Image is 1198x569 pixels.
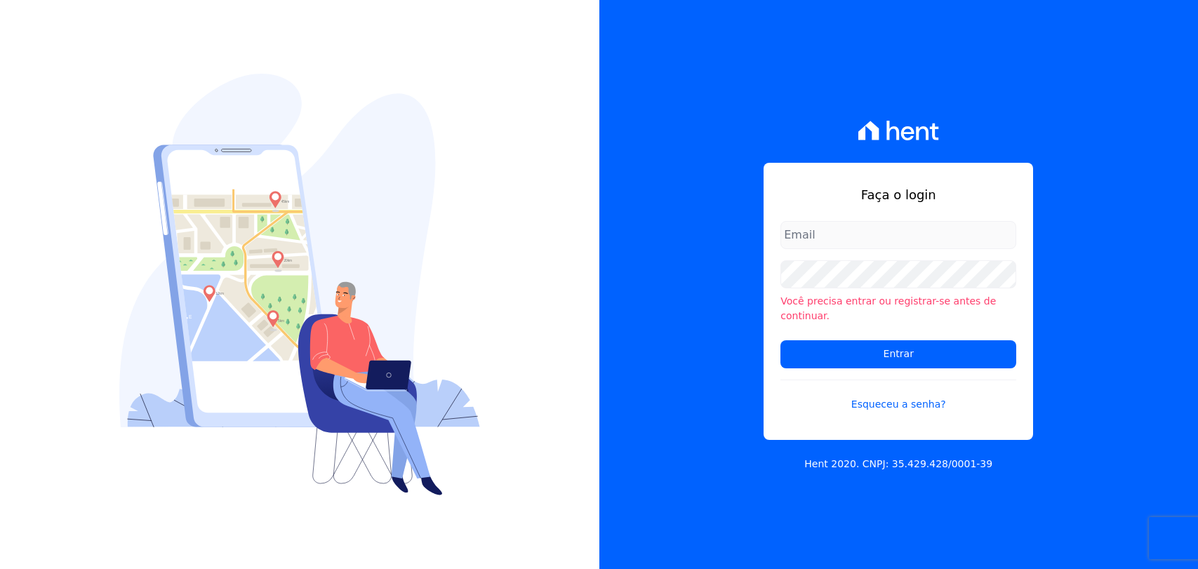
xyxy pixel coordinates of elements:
[780,294,1016,323] li: Você precisa entrar ou registrar-se antes de continuar.
[804,457,992,471] p: Hent 2020. CNPJ: 35.429.428/0001-39
[780,380,1016,412] a: Esqueceu a senha?
[780,340,1016,368] input: Entrar
[780,185,1016,204] h1: Faça o login
[119,74,480,495] img: Login
[780,221,1016,249] input: Email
